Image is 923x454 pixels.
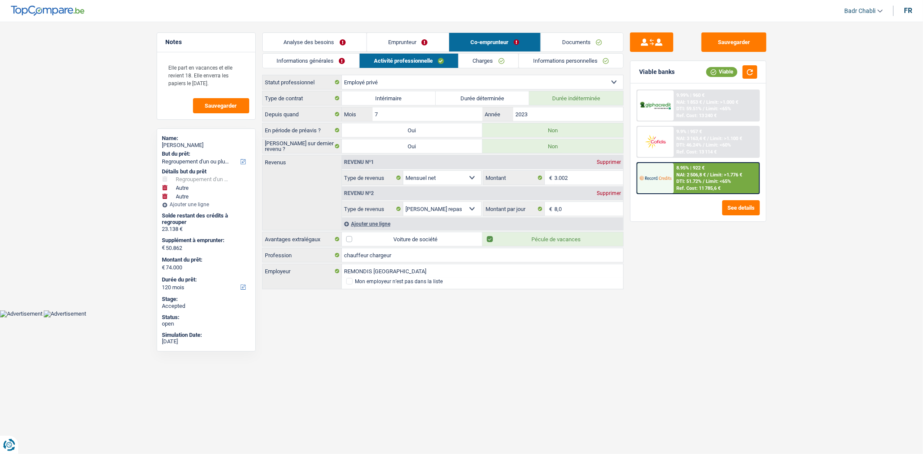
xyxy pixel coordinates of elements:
button: Sauvegarder [701,32,766,52]
label: Avantages extralégaux [263,232,342,246]
span: Limit: <65% [706,179,731,184]
div: [PERSON_NAME] [162,142,250,149]
a: Documents [541,33,623,51]
div: [DATE] [162,338,250,345]
span: Limit: <60% [706,142,731,148]
div: Name: [162,135,250,142]
label: Pécule de vacances [482,232,623,246]
a: Activité professionnelle [360,54,458,68]
a: Badr Chabli [837,4,883,18]
span: / [707,172,709,178]
label: Voiture de société [342,232,482,246]
div: Ajouter une ligne [162,201,250,208]
div: Supprimer [595,160,623,165]
label: [PERSON_NAME] sur dernier revenu ? [263,139,342,153]
a: Informations générales [263,54,360,68]
img: Cofidis [640,134,672,150]
input: AAAA [513,107,623,121]
span: € [162,264,165,271]
span: / [703,106,704,112]
span: Limit: <65% [706,106,731,112]
span: / [703,99,705,105]
div: Ref. Cost: 13 240 € [676,113,717,118]
span: NAI: 1 853 € [676,99,702,105]
label: Mois [342,107,373,121]
div: open [162,320,250,327]
img: TopCompare Logo [11,6,84,16]
img: AlphaCredit [640,101,672,111]
label: Type de revenus [342,202,403,216]
label: Revenus [263,155,341,165]
span: / [707,136,709,141]
label: En période de préavis ? [263,123,342,137]
div: Ref. Cost: 11 785,6 € [676,185,720,191]
div: Simulation Date: [162,332,250,339]
label: Supplément à emprunter: [162,237,248,244]
div: 9.99% | 960 € [676,93,704,98]
div: 23.138 € [162,226,250,233]
div: Revenu nº1 [342,160,376,165]
span: DTI: 51.72% [676,179,701,184]
span: € [545,202,554,216]
div: Status: [162,314,250,321]
div: Détails but du prêt [162,168,250,175]
label: Oui [342,139,482,153]
label: Oui [342,123,482,137]
label: Non [482,139,623,153]
label: Type de revenus [342,171,403,185]
label: Montant [483,171,545,185]
div: Ref. Cost: 13 114 € [676,149,717,155]
span: Badr Chabli [844,7,875,15]
div: Supprimer [595,191,623,196]
label: Profession [263,248,342,262]
input: MM [373,107,482,121]
div: Accepted [162,303,250,310]
span: € [545,171,554,185]
label: Non [482,123,623,137]
span: DTI: 59.51% [676,106,701,112]
span: Limit: >1.000 € [706,99,738,105]
span: NAI: 3 163,4 € [676,136,706,141]
span: Limit: >1.100 € [710,136,742,141]
h5: Notes [166,38,247,46]
label: Statut professionnel [263,75,342,89]
label: Depuis quand [263,107,342,121]
input: Cherchez votre employeur [342,264,623,278]
img: Advertisement [44,310,86,317]
label: Intérimaire [342,91,436,105]
div: Solde restant des crédits à regrouper [162,212,250,226]
div: fr [904,6,912,15]
label: Durée du prêt: [162,276,248,283]
span: / [703,142,704,148]
span: Limit: >1.776 € [710,172,742,178]
button: Sauvegarder [193,98,249,113]
span: € [162,244,165,251]
a: Informations personnelles [519,54,623,68]
label: Durée déterminée [436,91,530,105]
span: NAI: 2 506,8 € [676,172,706,178]
div: Viable [706,67,737,77]
label: But du prêt: [162,150,248,157]
a: Charges [459,54,519,68]
label: Montant par jour [483,202,545,216]
span: / [703,179,704,184]
div: Viable banks [639,68,675,76]
a: Co-emprunteur [449,33,540,51]
button: See details [722,200,760,215]
div: Ajouter une ligne [342,217,623,230]
div: Mon employeur n’est pas dans la liste [355,279,443,284]
div: 8.95% | 922 € [676,165,704,171]
div: Stage: [162,296,250,303]
label: Employeur [263,264,342,278]
label: Durée indéterminée [529,91,623,105]
span: DTI: 46.24% [676,142,701,148]
a: Emprunteur [367,33,449,51]
div: Revenu nº2 [342,191,376,196]
span: Sauvegarder [205,103,237,109]
label: Année [482,107,513,121]
img: Record Credits [640,170,672,186]
label: Montant du prêt: [162,256,248,263]
div: 9.9% | 957 € [676,129,702,134]
a: Analyse des besoins [263,33,367,51]
label: Type de contrat [263,91,342,105]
